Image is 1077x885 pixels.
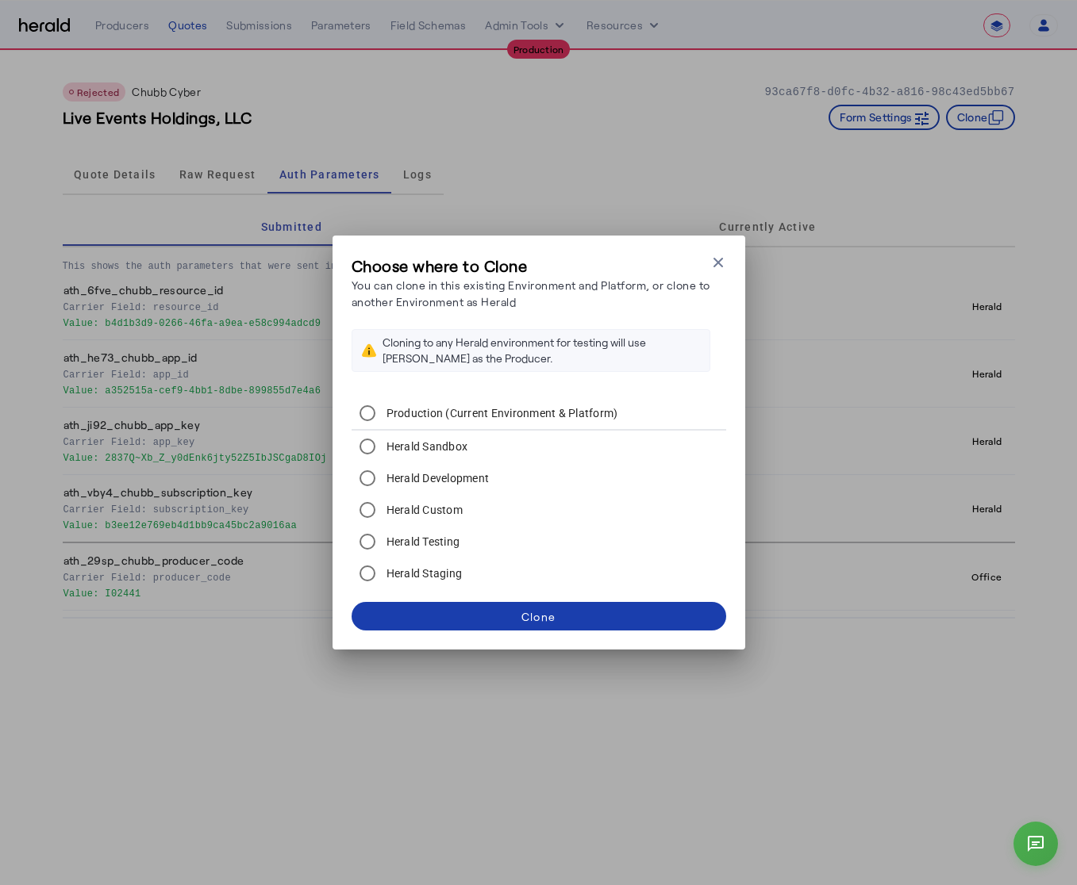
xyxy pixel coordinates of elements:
[383,335,700,366] div: Cloning to any Herald environment for testing will use [PERSON_NAME] as the Producer.
[383,502,463,518] label: Herald Custom
[352,602,726,630] button: Clone
[521,608,556,625] div: Clone
[383,405,618,421] label: Production (Current Environment & Platform)
[383,439,468,454] label: Herald Sandbox
[352,255,710,277] h3: Choose where to Clone
[352,277,710,310] p: You can clone in this existing Environment and Platform, or clone to another Environment as Herald
[383,565,463,581] label: Herald Staging
[383,534,460,550] label: Herald Testing
[383,470,490,486] label: Herald Development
